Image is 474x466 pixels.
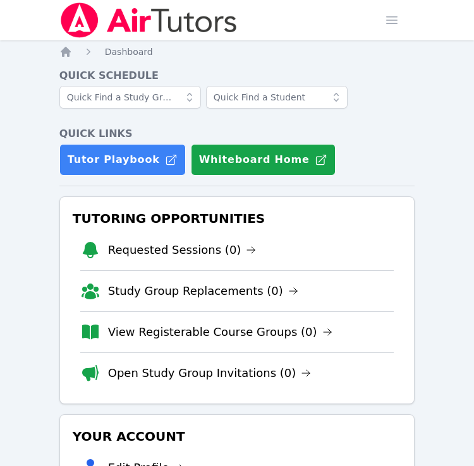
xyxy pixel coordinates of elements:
[70,207,404,230] h3: Tutoring Opportunities
[191,144,336,176] button: Whiteboard Home
[108,282,298,300] a: Study Group Replacements (0)
[59,45,415,58] nav: Breadcrumb
[105,45,153,58] a: Dashboard
[59,68,415,83] h4: Quick Schedule
[105,47,153,57] span: Dashboard
[70,425,404,448] h3: Your Account
[108,323,332,341] a: View Registerable Course Groups (0)
[59,126,415,141] h4: Quick Links
[108,241,257,259] a: Requested Sessions (0)
[59,144,186,176] a: Tutor Playbook
[59,3,238,38] img: Air Tutors
[59,86,201,109] input: Quick Find a Study Group
[206,86,348,109] input: Quick Find a Student
[108,364,312,382] a: Open Study Group Invitations (0)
